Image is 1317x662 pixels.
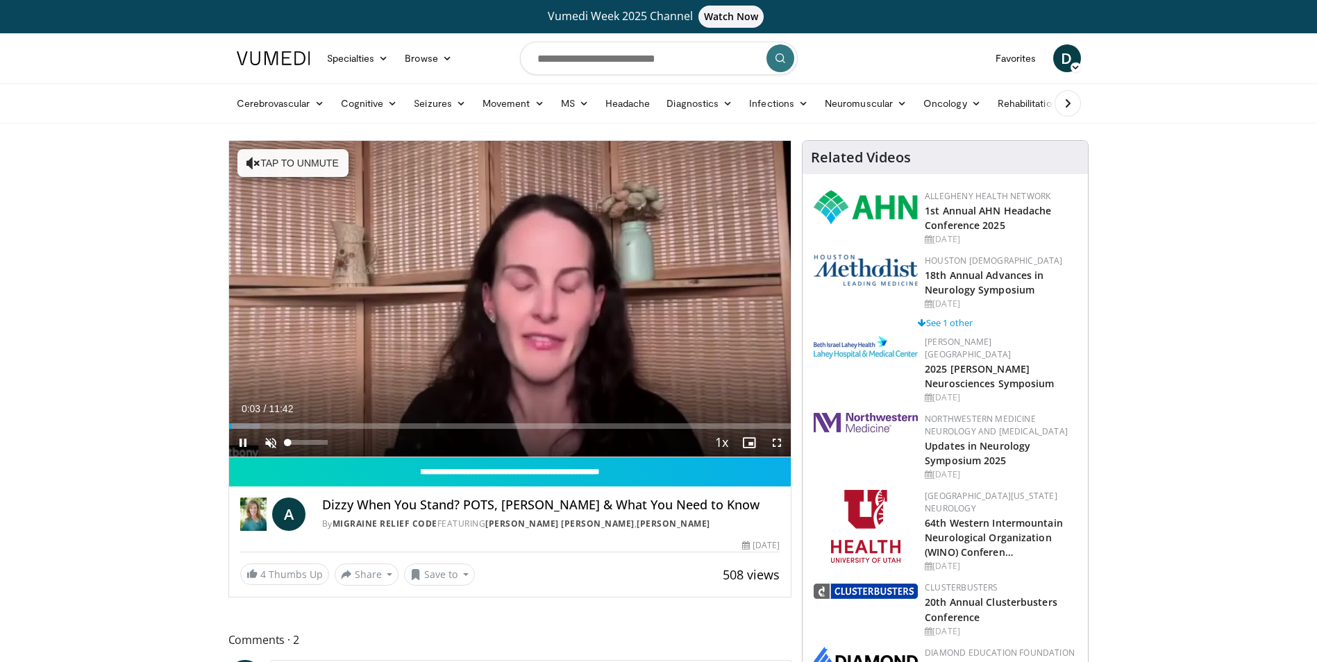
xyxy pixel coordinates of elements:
[228,90,333,117] a: Cerebrovascular
[637,518,710,529] a: [PERSON_NAME]
[814,190,918,224] img: 628ffacf-ddeb-4409-8647-b4d1102df243.png.150x105_q85_autocrop_double_scale_upscale_version-0.2.png
[918,316,973,329] a: See 1 other
[333,90,406,117] a: Cognitive
[319,44,397,72] a: Specialties
[335,563,399,586] button: Share
[237,51,310,65] img: VuMedi Logo
[288,440,328,445] div: Volume Level
[240,563,329,585] a: 4 Thumbs Up
[707,429,735,457] button: Playback Rate
[811,149,911,166] h4: Related Videos
[269,403,293,414] span: 11:42
[229,141,791,457] video-js: Video Player
[597,90,659,117] a: Headache
[723,566,780,583] span: 508 views
[925,298,1077,310] div: [DATE]
[925,516,1063,559] a: 64th Western Intermountain Neurological Organization (WINO) Conferen…
[242,403,260,414] span: 0:03
[553,90,597,117] a: MS
[925,490,1057,514] a: [GEOGRAPHIC_DATA][US_STATE] Neurology
[1053,44,1081,72] a: D
[816,90,915,117] a: Neuromuscular
[741,90,816,117] a: Infections
[742,539,780,552] div: [DATE]
[925,625,1077,638] div: [DATE]
[925,336,1011,360] a: [PERSON_NAME][GEOGRAPHIC_DATA]
[814,413,918,432] img: 2a462fb6-9365-492a-ac79-3166a6f924d8.png.150x105_q85_autocrop_double_scale_upscale_version-0.2.jpg
[814,584,918,599] img: d3be30b6-fe2b-4f13-a5b4-eba975d75fdd.png.150x105_q85_autocrop_double_scale_upscale_version-0.2.png
[264,403,267,414] span: /
[987,44,1045,72] a: Favorites
[814,336,918,359] img: e7977282-282c-4444-820d-7cc2733560fd.jpg.150x105_q85_autocrop_double_scale_upscale_version-0.2.jpg
[925,595,1057,623] a: 20th Annual Clusterbusters Conference
[925,468,1077,481] div: [DATE]
[989,90,1066,117] a: Rehabilitation
[229,429,257,457] button: Pause
[333,518,437,529] a: Migraine Relief Code
[925,439,1030,467] a: Updates in Neurology Symposium 2025
[925,362,1054,390] a: 2025 [PERSON_NAME] Neurosciences Symposium
[229,423,791,429] div: Progress Bar
[520,42,798,75] input: Search topics, interventions
[239,6,1079,28] a: Vumedi Week 2025 ChannelWatch Now
[405,90,474,117] a: Seizures
[396,44,460,72] a: Browse
[485,518,635,529] a: [PERSON_NAME] [PERSON_NAME]
[658,90,741,117] a: Diagnostics
[272,498,305,531] a: A
[814,255,918,286] img: 5e4488cc-e109-4a4e-9fd9-73bb9237ee91.png.150x105_q85_autocrop_double_scale_upscale_version-0.2.png
[322,518,780,530] div: By FEATURING ,
[404,563,475,586] button: Save to
[925,233,1077,246] div: [DATE]
[548,8,770,24] span: Vumedi Week 2025 Channel
[925,582,998,593] a: Clusterbusters
[735,429,763,457] button: Enable picture-in-picture mode
[698,6,764,28] span: Watch Now
[925,391,1077,404] div: [DATE]
[237,149,349,177] button: Tap to unmute
[260,568,266,581] span: 4
[257,429,285,457] button: Unmute
[925,190,1050,202] a: Allegheny Health Network
[831,490,900,563] img: f6362829-b0a3-407d-a044-59546adfd345.png.150x105_q85_autocrop_double_scale_upscale_version-0.2.png
[322,498,780,513] h4: Dizzy When You Stand? POTS, [PERSON_NAME] & What You Need to Know
[925,560,1077,572] div: [DATE]
[915,90,989,117] a: Oncology
[925,647,1075,659] a: Diamond Education Foundation
[474,90,553,117] a: Movement
[925,413,1068,437] a: Northwestern Medicine Neurology and [MEDICAL_DATA]
[763,429,791,457] button: Fullscreen
[240,498,267,531] img: Migraine Relief Code
[925,269,1043,296] a: 18th Annual Advances in Neurology Symposium
[228,631,792,649] span: Comments 2
[925,255,1062,266] a: Houston [DEMOGRAPHIC_DATA]
[925,204,1051,232] a: 1st Annual AHN Headache Conference 2025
